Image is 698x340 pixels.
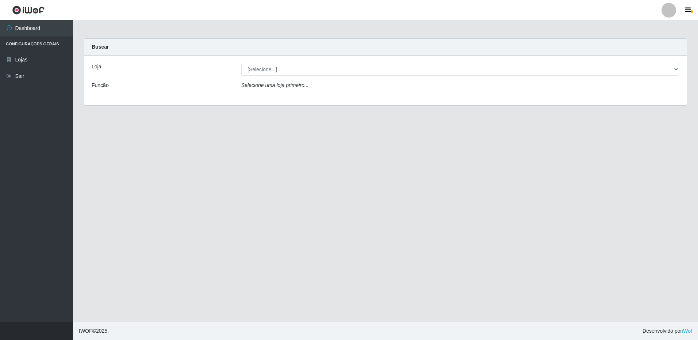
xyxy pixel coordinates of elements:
label: Loja [92,63,101,71]
a: iWof [682,328,692,334]
span: © 2025 . [79,327,109,335]
strong: Buscar [92,44,109,50]
img: CoreUI Logo [12,5,45,15]
span: IWOF [79,328,92,334]
label: Função [92,82,109,89]
i: Selecione uma loja primeiro... [241,82,308,88]
span: Desenvolvido por [643,327,692,335]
